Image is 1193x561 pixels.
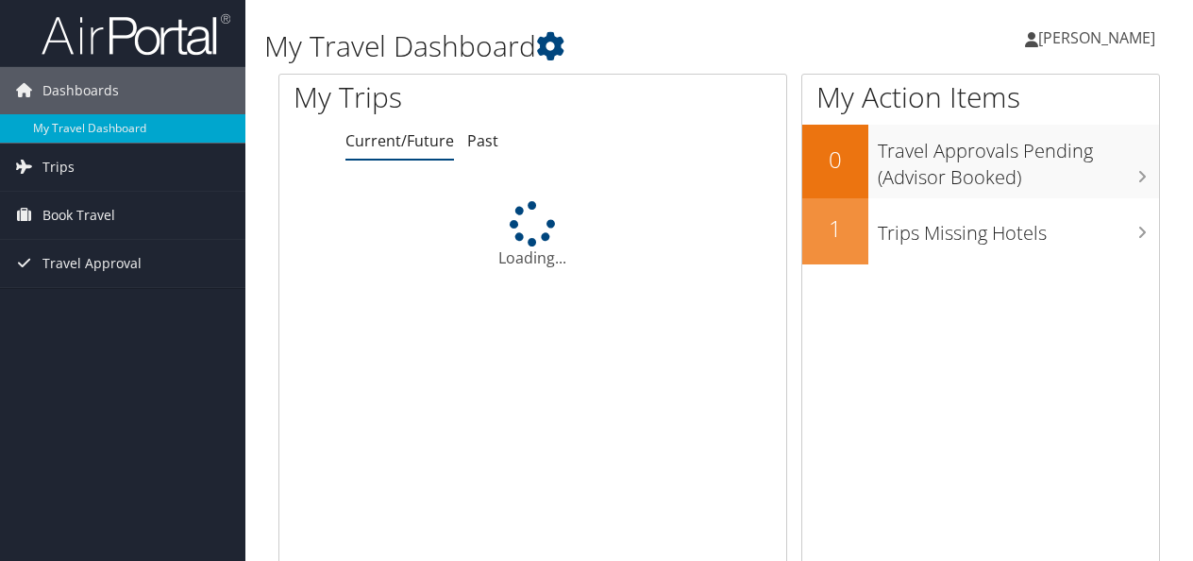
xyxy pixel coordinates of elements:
img: airportal-logo.png [42,12,230,57]
h1: My Travel Dashboard [264,26,871,66]
span: [PERSON_NAME] [1038,27,1155,48]
a: Current/Future [345,130,454,151]
a: 0Travel Approvals Pending (Advisor Booked) [802,125,1159,197]
span: Book Travel [42,192,115,239]
h1: My Action Items [802,77,1159,117]
a: 1Trips Missing Hotels [802,198,1159,264]
h2: 1 [802,212,868,245]
h3: Travel Approvals Pending (Advisor Booked) [878,128,1159,191]
a: [PERSON_NAME] [1025,9,1174,66]
div: Loading... [279,201,786,269]
span: Trips [42,144,75,191]
h1: My Trips [294,77,561,117]
h3: Trips Missing Hotels [878,211,1159,246]
h2: 0 [802,144,868,176]
a: Past [467,130,498,151]
span: Travel Approval [42,240,142,287]
span: Dashboards [42,67,119,114]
